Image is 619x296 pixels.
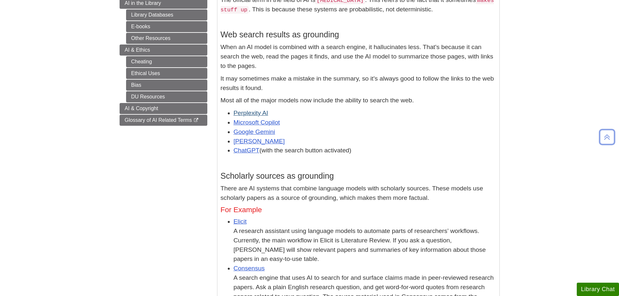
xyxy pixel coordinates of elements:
p: It may sometimes make a mistake in the summary, so it's always good to follow the links to the we... [221,74,496,93]
span: AI in the Library [125,0,161,6]
h3: Web search results as grounding [221,30,496,39]
p: Most all of the major models now include the ability to search the web. [221,96,496,105]
button: Library Chat [577,283,619,296]
a: Ethical Uses [126,68,207,79]
span: Glossary of AI Related Terms [125,117,192,123]
a: AI & Ethics [120,45,207,56]
a: Other Resources [126,33,207,44]
a: Elicit [234,218,247,225]
a: Microsoft Copilot [234,119,280,126]
a: Library Databases [126,9,207,20]
a: Cheating [126,56,207,67]
li: (with the search button activated) [234,146,496,165]
i: This link opens in a new window [193,118,199,122]
p: There are AI systems that combine language models with scholarly sources. These models use schola... [221,184,496,203]
a: ChatGPT [234,147,260,154]
a: Back to Top [597,133,617,141]
li: A research assistant using language models to automate parts of researchers’ workflows. Currently... [234,217,496,264]
span: AI & Ethics [125,47,150,53]
h3: Scholarly sources as grounding [221,171,496,181]
a: Perplexity AI [234,109,268,116]
p: When an AI model is combined with a search engine, it hallucinates less. That's because it can se... [221,43,496,71]
a: E-books [126,21,207,32]
a: Glossary of AI Related Terms [120,115,207,126]
a: Bias [126,80,207,91]
a: DU Resources [126,91,207,102]
a: Consensus [234,265,265,272]
h4: For Example [221,206,496,214]
span: AI & Copyright [125,106,158,111]
a: Google Gemini [234,128,275,135]
a: AI & Copyright [120,103,207,114]
a: [PERSON_NAME] [234,138,285,145]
